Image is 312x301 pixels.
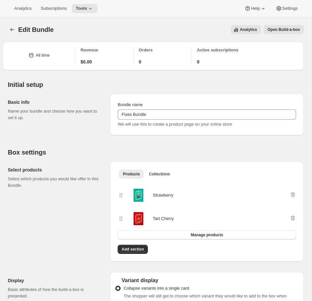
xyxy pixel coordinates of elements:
p: Select which products you would like offer in this Bundle. [8,176,99,189]
span: Products [123,171,140,177]
span: $0.00 [81,59,92,65]
div: All time [36,52,50,59]
span: Active subscriptions [197,48,239,52]
span: Settings [282,6,298,11]
span: 0 [139,59,141,65]
div: Variant display [115,277,299,284]
input: ie. Smoothie box [118,109,296,120]
h2: Display [8,277,99,284]
h2: Basic Info [8,99,99,105]
button: View links to open the build-a-box on the online store [264,25,304,34]
h2: Box settings [8,148,304,156]
span: Bundle name [118,102,143,107]
span: Analytics [14,6,32,11]
button: Tools [72,4,97,13]
div: Tart Cherry [153,215,174,222]
span: Orders [139,48,153,52]
div: Strawberry [153,192,173,198]
span: We will use this to create a product page on your online store [118,122,232,127]
button: Bundles [8,25,17,34]
span: Revenue [81,48,98,52]
span: Open Build-a-box [267,27,300,32]
p: Name your bundle and choose how you want to set it up. [8,108,99,121]
span: Collections [149,171,170,177]
span: Edit Bundle [18,26,54,33]
span: Analytics [240,27,257,32]
span: 0 [197,59,200,65]
span: Collapse variants into a single card [123,286,189,291]
button: Subscriptions [37,4,71,13]
span: Manage products [191,232,223,238]
span: Tools [76,6,87,11]
span: Help [251,6,260,11]
h2: Initial setup [8,81,304,89]
button: View all analytics related to this specific bundles, within certain timeframes [231,25,261,34]
button: Analytics [10,4,35,13]
h2: Select products [8,167,99,173]
button: Help [240,4,270,13]
span: Subscriptions [41,6,67,11]
p: Basic attributes of how the build-a-box is presented. [8,286,99,299]
span: Add section [122,247,144,252]
button: Add section [118,245,148,254]
button: Manage products [118,230,296,239]
button: Settings [272,4,302,13]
